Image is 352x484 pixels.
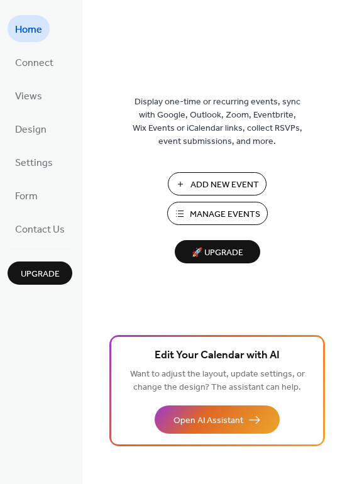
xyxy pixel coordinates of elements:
[190,208,260,221] span: Manage Events
[8,15,50,42] a: Home
[15,20,42,40] span: Home
[15,120,47,140] span: Design
[15,153,53,173] span: Settings
[15,220,65,239] span: Contact Us
[8,261,72,285] button: Upgrade
[8,82,50,109] a: Views
[8,215,72,242] a: Contact Us
[168,172,267,195] button: Add New Event
[133,96,302,148] span: Display one-time or recurring events, sync with Google, Outlook, Zoom, Eventbrite, Wix Events or ...
[8,148,60,175] a: Settings
[190,179,259,192] span: Add New Event
[130,366,305,396] span: Want to adjust the layout, update settings, or change the design? The assistant can help.
[15,187,38,206] span: Form
[15,53,53,73] span: Connect
[173,414,243,427] span: Open AI Assistant
[182,245,253,261] span: 🚀 Upgrade
[167,202,268,225] button: Manage Events
[8,182,45,209] a: Form
[21,268,60,281] span: Upgrade
[8,48,61,75] a: Connect
[8,115,54,142] a: Design
[15,87,42,106] span: Views
[155,405,280,434] button: Open AI Assistant
[155,347,280,365] span: Edit Your Calendar with AI
[175,240,260,263] button: 🚀 Upgrade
